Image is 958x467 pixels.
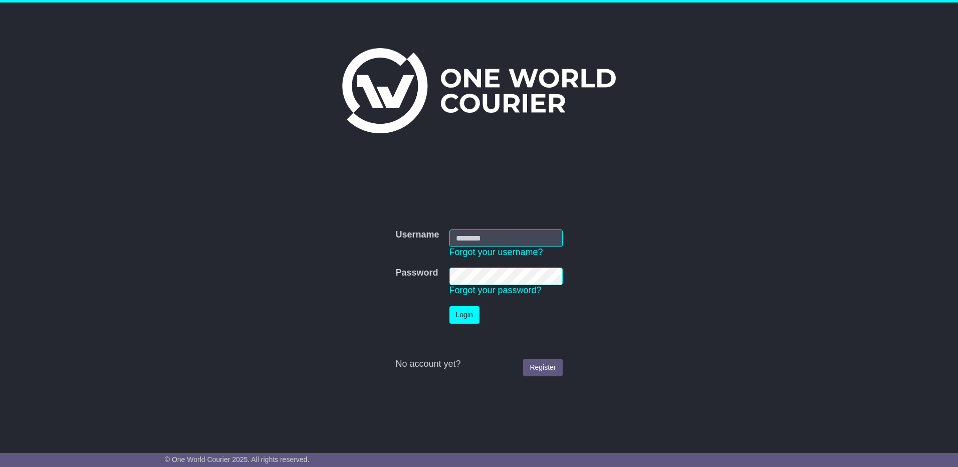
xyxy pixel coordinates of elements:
img: One World [342,48,616,133]
a: Forgot your username? [449,247,543,257]
div: No account yet? [395,359,562,370]
a: Forgot your password? [449,285,542,295]
label: Username [395,229,439,241]
label: Password [395,268,438,279]
span: © One World Courier 2025. All rights reserved. [165,455,310,463]
button: Login [449,306,480,324]
a: Register [523,359,562,376]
